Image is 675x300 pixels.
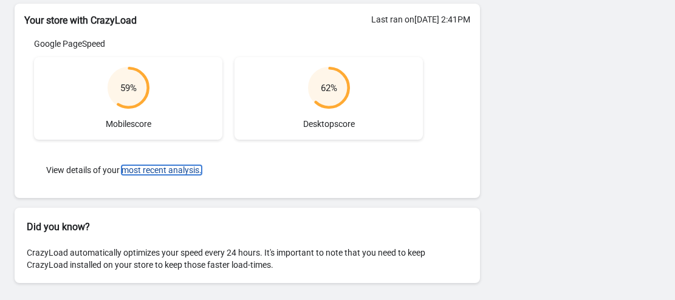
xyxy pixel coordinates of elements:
div: Desktop score [235,57,423,140]
button: most recent analysis. [122,165,202,175]
div: Mobile score [34,57,222,140]
div: CrazyLoad automatically optimizes your speed every 24 hours. It's important to note that you need... [15,234,480,283]
div: 62 % [321,82,337,94]
h2: Your store with CrazyLoad [24,13,470,28]
div: Last ran on [DATE] 2:41PM [371,13,470,26]
div: Google PageSpeed [34,38,423,50]
h2: Did you know? [27,220,468,234]
div: View details of your [34,152,423,188]
div: 59 % [120,82,137,94]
